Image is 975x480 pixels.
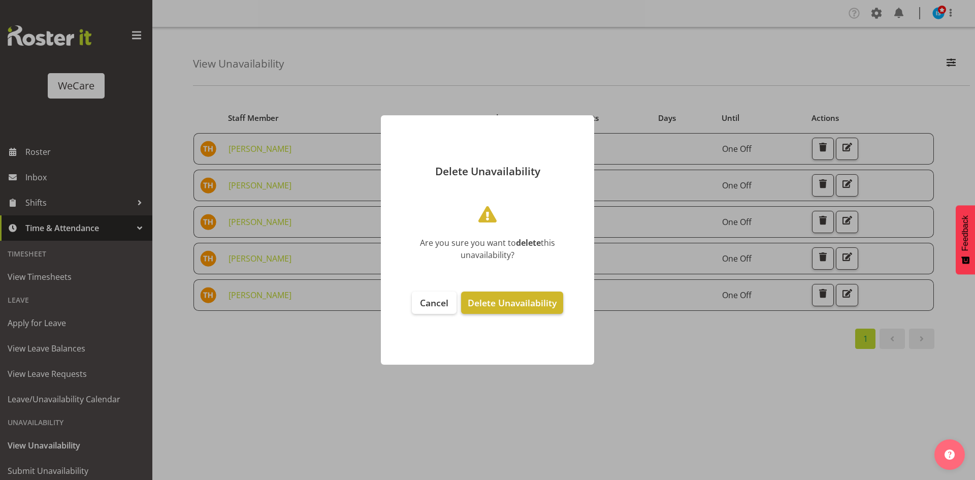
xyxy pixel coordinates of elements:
b: delete [516,237,541,248]
div: Are you sure you want to this unavailability? [396,237,579,261]
button: Feedback - Show survey [956,205,975,274]
span: Cancel [420,297,448,309]
span: Delete Unavailability [468,297,557,309]
button: Cancel [412,292,457,314]
img: help-xxl-2.png [945,450,955,460]
button: Delete Unavailability [461,292,563,314]
span: Feedback [961,215,970,251]
p: Delete Unavailability [391,166,584,177]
